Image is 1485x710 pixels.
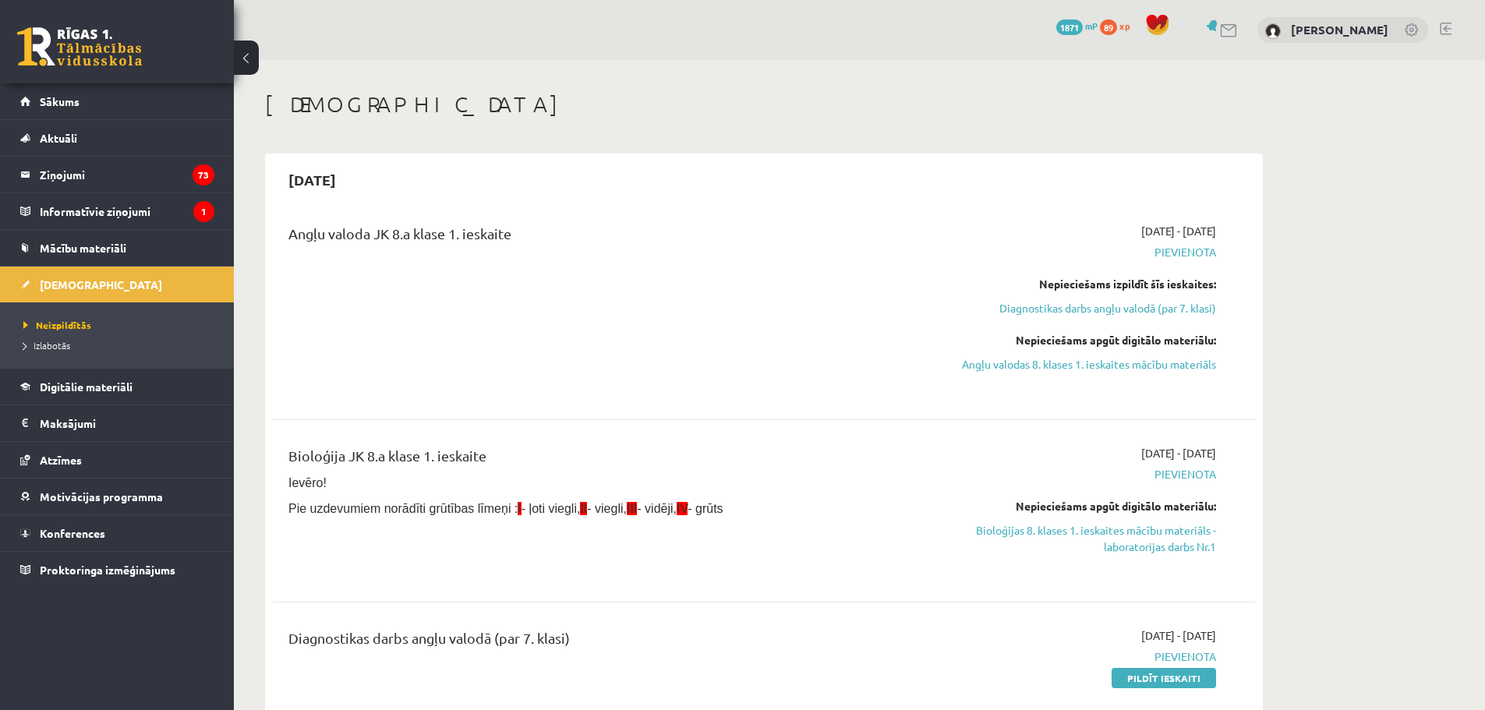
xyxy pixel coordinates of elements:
[922,244,1216,260] span: Pievienota
[23,338,218,352] a: Izlabotās
[20,267,214,302] a: [DEMOGRAPHIC_DATA]
[518,502,521,515] span: I
[40,131,77,145] span: Aktuāli
[20,405,214,441] a: Maksājumi
[288,627,899,656] div: Diagnostikas darbs angļu valodā (par 7. klasi)
[1119,19,1130,32] span: xp
[273,161,352,198] h2: [DATE]
[23,339,70,351] span: Izlabotās
[20,515,214,551] a: Konferences
[20,157,214,193] a: Ziņojumi73
[1056,19,1083,35] span: 1871
[40,563,175,577] span: Proktoringa izmēģinājums
[40,193,214,229] legend: Informatīvie ziņojumi
[193,164,214,185] i: 73
[922,276,1216,292] div: Nepieciešams izpildīt šīs ieskaites:
[1141,627,1216,644] span: [DATE] - [DATE]
[288,445,899,474] div: Bioloģija JK 8.a klase 1. ieskaite
[193,201,214,222] i: 1
[20,83,214,119] a: Sākums
[922,300,1216,316] a: Diagnostikas darbs angļu valodā (par 7. klasi)
[580,502,587,515] span: II
[922,498,1216,514] div: Nepieciešams apgūt digitālo materiālu:
[922,648,1216,665] span: Pievienota
[20,442,214,478] a: Atzīmes
[40,405,214,441] legend: Maksājumi
[40,380,133,394] span: Digitālie materiāli
[40,94,80,108] span: Sākums
[20,230,214,266] a: Mācību materiāli
[1100,19,1137,32] a: 89 xp
[20,479,214,514] a: Motivācijas programma
[1085,19,1098,32] span: mP
[17,27,142,66] a: Rīgas 1. Tālmācības vidusskola
[20,552,214,588] a: Proktoringa izmēģinājums
[922,466,1216,482] span: Pievienota
[288,476,327,489] span: Ievēro!
[20,369,214,404] a: Digitālie materiāli
[40,453,82,467] span: Atzīmes
[40,277,162,291] span: [DEMOGRAPHIC_DATA]
[40,526,105,540] span: Konferences
[20,120,214,156] a: Aktuāli
[40,241,126,255] span: Mācību materiāli
[922,522,1216,555] a: Bioloģijas 8. klases 1. ieskaites mācību materiāls - laboratorijas darbs Nr.1
[1056,19,1098,32] a: 1871 mP
[677,502,688,515] span: IV
[23,319,91,331] span: Neizpildītās
[1141,445,1216,461] span: [DATE] - [DATE]
[922,332,1216,348] div: Nepieciešams apgūt digitālo materiālu:
[1141,223,1216,239] span: [DATE] - [DATE]
[1291,22,1388,37] a: [PERSON_NAME]
[288,502,723,515] span: Pie uzdevumiem norādīti grūtības līmeņi : - ļoti viegli, - viegli, - vidēji, - grūts
[1100,19,1117,35] span: 89
[922,356,1216,373] a: Angļu valodas 8. klases 1. ieskaites mācību materiāls
[265,91,1263,118] h1: [DEMOGRAPHIC_DATA]
[1112,668,1216,688] a: Pildīt ieskaiti
[1265,23,1281,39] img: Armīns Salmanis
[627,502,637,515] span: III
[40,157,214,193] legend: Ziņojumi
[20,193,214,229] a: Informatīvie ziņojumi1
[40,489,163,503] span: Motivācijas programma
[23,318,218,332] a: Neizpildītās
[288,223,899,252] div: Angļu valoda JK 8.a klase 1. ieskaite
